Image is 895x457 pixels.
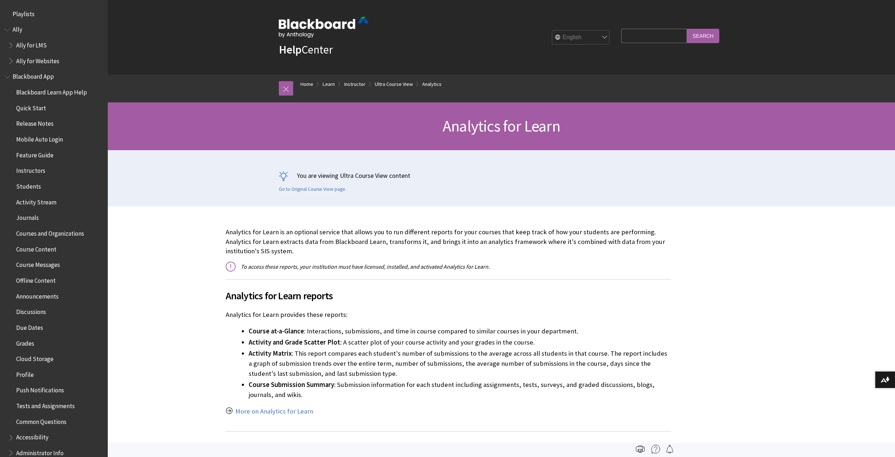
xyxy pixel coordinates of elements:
[16,196,56,206] span: Activity Stream
[249,337,671,347] li: : A scatter plot of your course activity and your grades in the course.
[16,227,84,237] span: Courses and Organizations
[279,42,301,57] strong: Help
[552,31,610,45] select: Site Language Selector
[16,274,56,284] span: Offline Content
[249,327,304,335] span: Course at-a-Glance
[226,227,671,256] p: Analytics for Learn is an optional service that allows you to run different reports for your cour...
[226,310,671,319] p: Analytics for Learn provides these reports:
[344,80,365,89] a: Instructor
[249,338,340,346] span: Activity and Grade Scatter Plot
[4,24,103,67] nav: Book outline for Anthology Ally Help
[13,24,22,33] span: Ally
[279,17,369,38] img: Blackboard by Anthology
[16,180,41,190] span: Students
[665,445,674,453] img: Follow this page
[16,133,63,143] span: Mobile Auto Login
[235,407,313,416] a: More on Analytics for Learn
[443,116,560,136] span: Analytics for Learn
[16,165,45,175] span: Instructors
[16,243,56,253] span: Course Content
[375,80,413,89] a: Ultra Course View
[249,380,671,400] li: : Submission information for each student including assignments, tests, surveys, and graded discu...
[16,369,34,378] span: Profile
[16,55,59,65] span: Ally for Websites
[16,306,46,315] span: Discussions
[16,416,66,425] span: Common Questions
[249,348,671,379] li: : This report compares each student's number of submissions to the average across all students in...
[16,149,54,159] span: Feature Guide
[13,8,34,18] span: Playlists
[422,80,442,89] a: Analytics
[279,171,724,180] p: You are viewing Ultra Course View content
[16,353,54,363] span: Cloud Storage
[249,349,292,357] span: Activity Matrix
[300,80,313,89] a: Home
[16,39,47,49] span: Ally for LMS
[636,445,645,453] img: Print
[16,400,75,410] span: Tests and Assignments
[249,326,671,336] li: : Interactions, submissions, and time in course compared to similar courses in your department.
[687,29,719,43] input: Search
[13,71,54,80] span: Blackboard App
[279,42,333,57] a: HelpCenter
[16,337,34,347] span: Grades
[16,431,49,441] span: Accessibility
[651,445,660,453] img: More help
[16,384,64,394] span: Push Notifications
[279,186,346,193] a: Go to Original Course View page.
[16,447,64,457] span: Administrator Info
[16,259,60,269] span: Course Messages
[4,8,103,20] nav: Book outline for Playlists
[16,86,87,96] span: Blackboard Learn App Help
[16,102,46,112] span: Quick Start
[323,80,335,89] a: Learn
[226,440,671,455] span: Access Analytics for Learn reports
[16,212,39,222] span: Journals
[16,118,54,128] span: Release Notes
[16,290,59,300] span: Announcements
[249,380,334,389] span: Course Submission Summary
[226,288,671,303] span: Analytics for Learn reports
[226,263,671,271] p: To access these reports, your institution must have licensed, installed, and activated Analytics ...
[16,322,43,331] span: Due Dates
